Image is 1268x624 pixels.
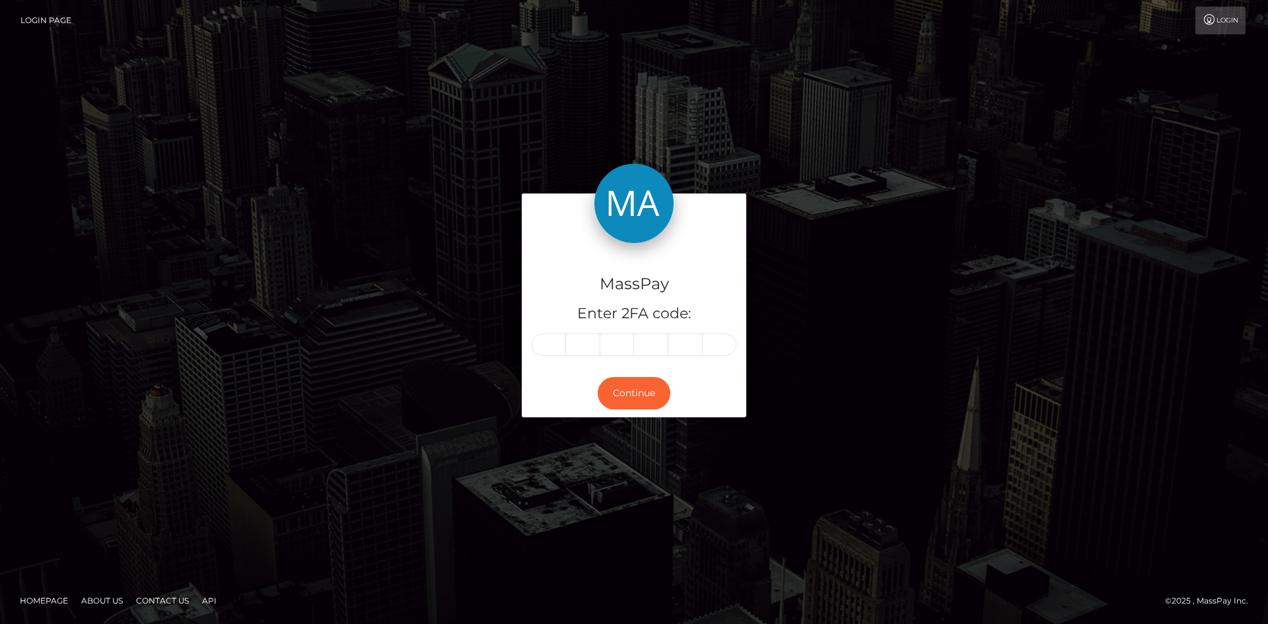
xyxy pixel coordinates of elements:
[15,590,73,611] a: Homepage
[594,164,674,243] img: MassPay
[598,377,670,409] button: Continue
[1165,594,1258,608] div: © 2025 , MassPay Inc.
[532,304,736,324] h5: Enter 2FA code:
[1195,7,1246,34] a: Login
[532,273,736,296] h4: MassPay
[76,590,128,611] a: About Us
[197,590,222,611] a: API
[131,590,194,611] a: Contact Us
[20,7,71,34] a: Login Page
